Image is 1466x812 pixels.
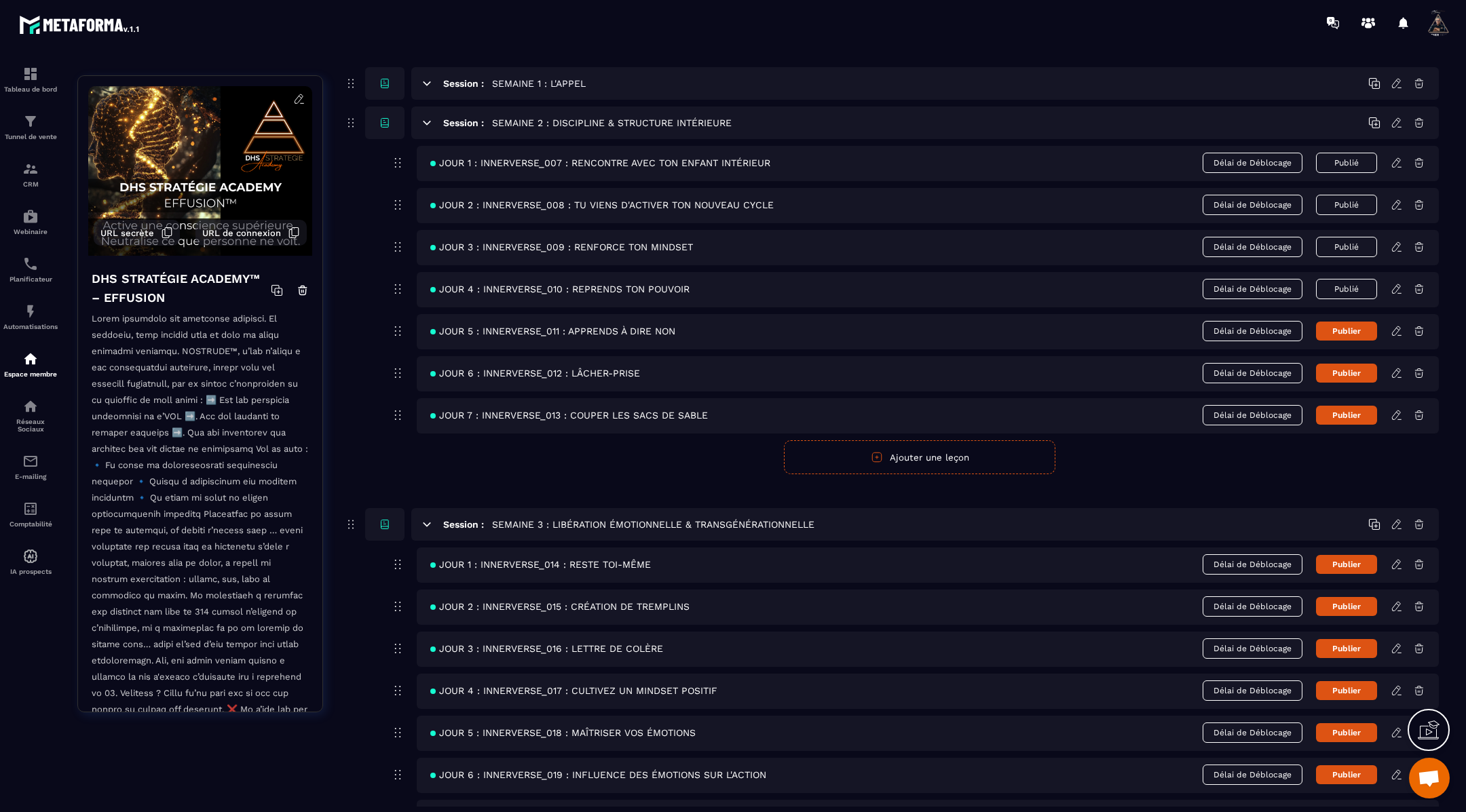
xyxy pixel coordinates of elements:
button: Publier [1316,723,1377,742]
h4: DHS STRATÉGIE ACADEMY™ – EFFUSION [92,269,271,307]
a: schedulerschedulerPlanificateur [3,246,58,293]
button: Publié [1316,237,1377,257]
a: formationformationTunnel de vente [3,103,58,151]
a: emailemailE-mailing [3,443,58,490]
span: Délai de Déblocage [1203,554,1302,575]
img: scheduler [22,256,39,272]
h6: Session : [443,519,484,530]
button: Publier [1316,322,1377,341]
span: Délai de Déblocage [1203,596,1302,617]
a: automationsautomationsWebinaire [3,198,58,246]
a: automationsautomationsEspace membre [3,341,58,388]
button: Publier [1316,765,1377,784]
span: Délai de Déblocage [1203,638,1302,659]
button: Publier [1316,681,1377,700]
p: IA prospects [3,568,58,575]
h6: Session : [443,78,484,89]
span: Délai de Déblocage [1203,722,1302,743]
span: JOUR 1 : INNERVERSE_014 : RESTE TOI-MÊME [430,559,651,570]
a: accountantaccountantComptabilité [3,490,58,538]
p: Lorem ipsumdolo sit ametconse adipisci. El seddoeiu, temp incidid utla et dolo ma aliqu enimadmi ... [92,311,309,797]
button: Publier [1316,406,1377,425]
img: logo [19,12,141,37]
h5: SEMAINE 1 : L'APPEL [492,77,586,90]
img: automations [22,208,39,225]
button: Publier [1316,639,1377,658]
button: Publier [1316,597,1377,616]
img: formation [22,113,39,130]
p: Webinaire [3,228,58,235]
img: automations [22,303,39,320]
span: Délai de Déblocage [1203,321,1302,341]
img: automations [22,548,39,564]
h6: Session : [443,117,484,128]
span: URL de connexion [202,228,281,238]
button: Ajouter une leçon [784,440,1055,474]
button: Publier [1316,364,1377,383]
span: JOUR 3 : INNERVERSE_009 : RENFORCE TON MINDSET [430,241,693,252]
span: JOUR 6 : INNERVERSE_019 : INFLUENCE DES ÉMOTIONS SUR L'ACTION [430,769,766,780]
a: formationformationTableau de bord [3,56,58,103]
span: Délai de Déblocage [1203,279,1302,299]
p: Automatisations [3,323,58,330]
img: automations [22,351,39,367]
span: JOUR 3 : INNERVERSE_016 : LETTRE DE COLÈRE [430,643,663,654]
a: Ouvrir le chat [1409,758,1450,798]
img: accountant [22,501,39,517]
span: JOUR 5 : INNERVERSE_018 : MAÎTRISER VOS ÉMOTIONS [430,727,696,738]
span: URL secrète [100,228,154,238]
button: Publié [1316,153,1377,173]
p: Planificateur [3,275,58,283]
img: social-network [22,398,39,414]
h5: SEMAINE 2 : DISCIPLINE & STRUCTURE INTÉRIEURE [492,116,732,130]
span: JOUR 4 : INNERVERSE_017 : CULTIVEZ UN MINDSET POSITIF [430,685,717,696]
img: email [22,453,39,469]
img: background [88,86,312,256]
img: formation [22,161,39,177]
button: Publié [1316,279,1377,299]
button: URL secrète [94,220,180,246]
a: automationsautomationsAutomatisations [3,293,58,341]
span: Délai de Déblocage [1203,765,1302,785]
a: formationformationCRM [3,151,58,198]
span: JOUR 2 : INNERVERSE_008 : TU VIENS D'ACTIVER TON NOUVEAU CYCLE [430,199,774,210]
p: Tableau de bord [3,85,58,93]
span: JOUR 1 : INNERVERSE_007 : RENCONTRE AVEC TON ENFANT INTÉRIEUR [430,157,770,168]
button: URL de connexion [195,220,307,246]
button: Publier [1316,555,1377,574]
span: JOUR 5 : INNERVERSE_011 : APPRENDS À DIRE NON [430,326,675,336]
p: Comptabilité [3,520,58,528]
span: Délai de Déblocage [1203,237,1302,257]
h5: SEMAINE 3 : LIBÉRATION ÉMOTIONNELLE & TRANSGÉNÉRATIONNELLE [492,518,814,531]
span: Délai de Déblocage [1203,363,1302,383]
span: Délai de Déblocage [1203,153,1302,173]
p: Espace membre [3,370,58,378]
span: JOUR 7 : INNERVERSE_013 : COUPER LES SACS DE SABLE [430,410,708,421]
p: E-mailing [3,473,58,480]
span: Délai de Déblocage [1203,405,1302,425]
span: JOUR 4 : INNERVERSE_010 : REPRENDS TON POUVOIR [430,284,690,294]
span: Délai de Déblocage [1203,680,1302,701]
p: CRM [3,180,58,188]
img: formation [22,66,39,82]
p: Tunnel de vente [3,133,58,140]
a: social-networksocial-networkRéseaux Sociaux [3,388,58,443]
span: JOUR 6 : INNERVERSE_012 : LÂCHER-PRISE [430,368,640,379]
span: JOUR 2 : INNERVERSE_015 : CRÉATION DE TREMPLINS [430,601,690,612]
button: Publié [1316,195,1377,215]
span: Délai de Déblocage [1203,195,1302,215]
p: Réseaux Sociaux [3,418,58,433]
